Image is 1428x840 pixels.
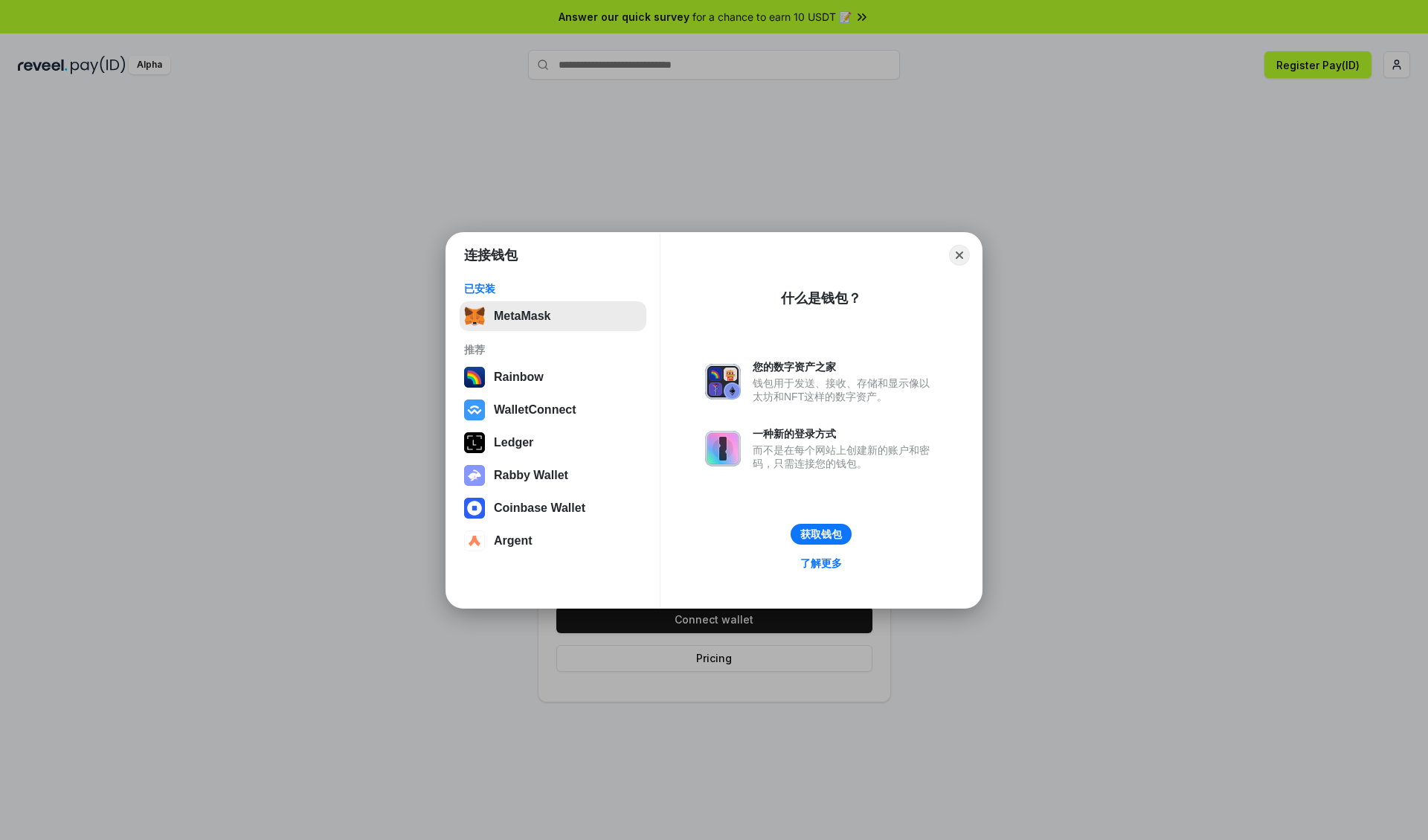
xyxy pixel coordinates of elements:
[494,371,544,384] div: Rainbow
[464,282,642,295] div: 已安装
[464,400,485,420] img: svg+xml,%3Csvg%20width%3D%2228%22%20height%3D%2228%22%20viewBox%3D%220%200%2028%2028%22%20fill%3D...
[460,526,646,556] button: Argent
[464,432,485,453] img: svg+xml,%3Csvg%20xmlns%3D%22http%3A%2F%2Fwww.w3.org%2F2000%2Fsvg%22%20width%3D%2228%22%20height%3...
[753,360,937,373] div: 您的数字资产之家
[705,364,741,400] img: svg+xml,%3Csvg%20xmlns%3D%22http%3A%2F%2Fwww.w3.org%2F2000%2Fsvg%22%20fill%3D%22none%22%20viewBox...
[464,343,642,356] div: 推荐
[460,428,646,458] button: Ledger
[494,501,585,515] div: Coinbase Wallet
[464,246,518,264] h1: 连接钱包
[494,534,533,548] div: Argent
[464,306,485,327] img: svg+xml,%3Csvg%20fill%3D%22none%22%20height%3D%2233%22%20viewBox%3D%220%200%2035%2033%22%20width%...
[781,289,861,307] div: 什么是钱包？
[494,469,568,482] div: Rabby Wallet
[791,554,851,573] a: 了解更多
[464,465,485,486] img: svg+xml,%3Csvg%20xmlns%3D%22http%3A%2F%2Fwww.w3.org%2F2000%2Fsvg%22%20fill%3D%22none%22%20viewBox...
[800,557,842,570] div: 了解更多
[705,431,741,467] img: svg+xml,%3Csvg%20xmlns%3D%22http%3A%2F%2Fwww.w3.org%2F2000%2Fsvg%22%20fill%3D%22none%22%20viewBox...
[460,461,646,490] button: Rabby Wallet
[460,362,646,392] button: Rainbow
[464,498,485,519] img: svg+xml,%3Csvg%20width%3D%2228%22%20height%3D%2228%22%20viewBox%3D%220%200%2028%2028%22%20fill%3D...
[494,403,576,417] div: WalletConnect
[494,436,533,449] div: Ledger
[949,245,970,266] button: Close
[460,395,646,425] button: WalletConnect
[800,528,842,541] div: 获取钱包
[464,367,485,388] img: svg+xml,%3Csvg%20width%3D%22120%22%20height%3D%22120%22%20viewBox%3D%220%200%20120%20120%22%20fil...
[494,310,550,323] div: MetaMask
[460,493,646,523] button: Coinbase Wallet
[460,301,646,331] button: MetaMask
[753,427,937,440] div: 一种新的登录方式
[791,524,852,545] button: 获取钱包
[753,376,937,403] div: 钱包用于发送、接收、存储和显示像以太坊和NFT这样的数字资产。
[753,443,937,470] div: 而不是在每个网站上创建新的账户和密码，只需连接您的钱包。
[464,530,485,551] img: svg+xml,%3Csvg%20width%3D%2228%22%20height%3D%2228%22%20viewBox%3D%220%200%2028%2028%22%20fill%3D...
